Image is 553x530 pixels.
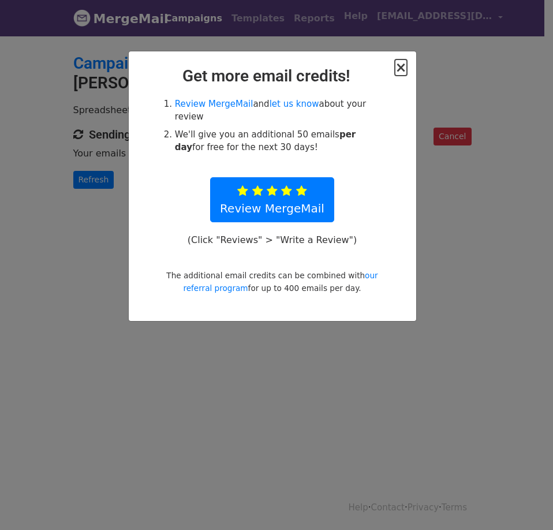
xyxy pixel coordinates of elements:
[175,98,383,124] li: and about your review
[175,99,253,109] a: Review MergeMail
[210,177,334,222] a: Review MergeMail
[175,129,356,153] strong: per day
[166,271,378,293] small: The additional email credits can be combined with for up to 400 emails per day.
[395,59,406,76] span: ×
[495,475,553,530] iframe: Chat Widget
[183,271,378,293] a: our referral program
[138,66,407,86] h2: Get more email credits!
[395,61,406,74] button: Close
[175,128,383,154] li: We'll give you an additional 50 emails for free for the next 30 days!
[270,99,319,109] a: let us know
[181,234,363,246] p: (Click "Reviews" > "Write a Review")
